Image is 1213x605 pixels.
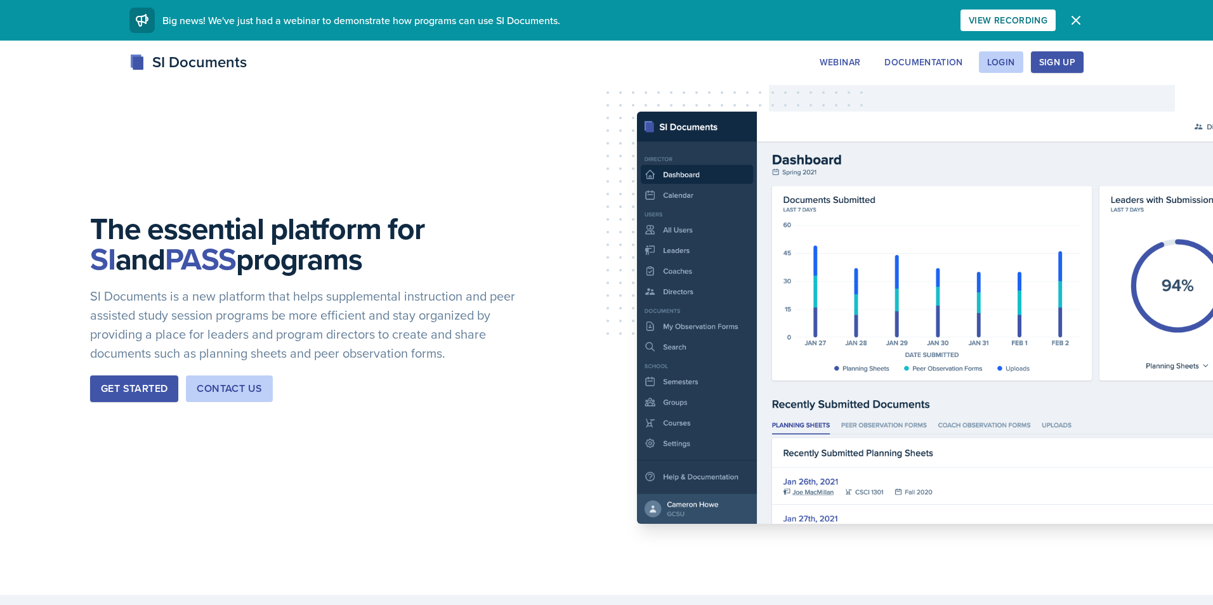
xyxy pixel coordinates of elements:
div: Webinar [820,57,860,67]
button: Documentation [876,51,971,73]
button: View Recording [961,10,1056,31]
div: Get Started [101,381,167,396]
div: Sign Up [1039,57,1075,67]
button: Get Started [90,375,178,402]
span: Big news! We've just had a webinar to demonstrate how programs can use SI Documents. [162,13,560,27]
div: SI Documents [129,51,247,74]
div: View Recording [969,15,1047,25]
div: Login [987,57,1015,67]
button: Login [979,51,1023,73]
button: Sign Up [1031,51,1084,73]
button: Contact Us [186,375,273,402]
div: Documentation [884,57,963,67]
div: Contact Us [197,381,262,396]
button: Webinar [811,51,869,73]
